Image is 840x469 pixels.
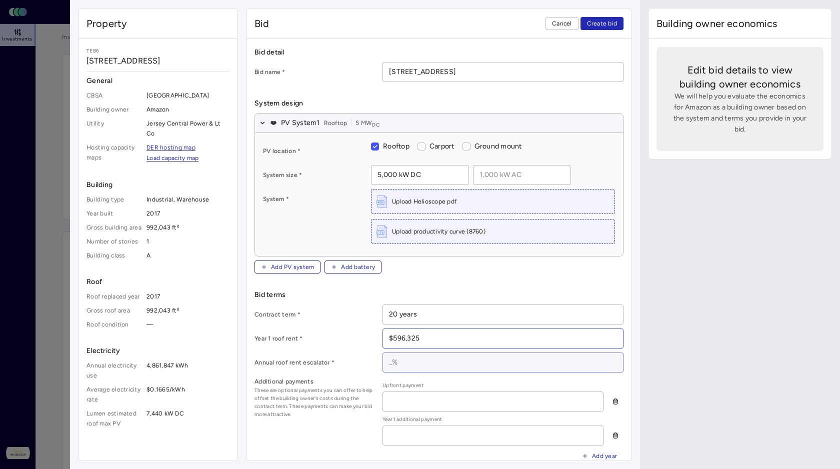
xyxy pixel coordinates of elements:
span: Gross roof area [86,305,142,315]
span: Building owner economics [656,16,777,30]
span: Rooftop [383,142,409,150]
label: Additional payments [254,376,374,386]
span: Bid detail [254,47,623,58]
label: Annual roof rent escalator * [254,357,374,367]
span: — [146,319,229,329]
span: Building type [86,194,142,204]
span: PV System 1 [281,117,320,128]
span: 992,043 ft² [146,305,229,315]
button: Add battery [324,260,381,273]
span: Upfront payment [382,381,603,389]
span: 1 [146,236,229,246]
span: [STREET_ADDRESS] [86,55,229,67]
label: Bid name * [254,67,374,77]
label: System * [263,194,363,204]
a: DER hosting map [146,144,195,151]
img: svg%3e [375,193,388,209]
input: $___ [383,329,623,348]
span: TEB6 [86,47,229,55]
span: Building [86,179,229,190]
span: System design [254,98,623,109]
span: Ground mount [474,142,522,150]
span: Rooftop [324,118,347,128]
span: Bid terms [254,289,623,300]
span: A [146,250,229,260]
span: 4,861,847 kWh [146,360,229,380]
span: Cancel [552,18,572,28]
span: Industrial, Warehouse [146,194,229,204]
span: CBSA [86,90,142,100]
span: Property [86,16,127,30]
img: svg%3e [375,223,388,239]
span: Gross building area [86,222,142,232]
span: $0.1665/kWh [146,384,229,404]
a: Load capacity map [146,155,198,161]
span: Carport [429,142,454,150]
label: System size * [263,170,363,180]
span: Bid [254,16,269,30]
span: Roof replaced year [86,291,142,301]
span: Building owner [86,104,142,114]
span: 7,440 kW DC [146,408,229,428]
label: Year 1 roof rent * [254,333,374,343]
span: Roof condition [86,319,142,329]
span: Lumen estimated roof max PV [86,408,142,428]
span: 992,043 ft² [146,222,229,232]
button: Create bid [580,17,624,30]
span: Electricity [86,345,229,356]
input: _% [383,353,623,372]
span: Year 1 additional payment [382,415,603,423]
button: Add PV system [254,260,320,273]
button: PV System1Rooftop5 MWDC [255,113,623,133]
span: Add PV system [271,262,314,272]
span: Add battery [341,262,375,272]
label: PV location * [263,146,363,156]
input: 1,000 kW AC [473,165,570,184]
span: 2017 [146,291,229,301]
span: Create bid [587,18,617,28]
span: 2017 [146,208,229,218]
span: Jersey Central Power & Lt Co [146,118,229,138]
label: Contract term * [254,309,374,319]
span: 5 MW [355,118,379,128]
span: Average electricity rate [86,384,142,404]
input: 1,000 kW DC [371,165,468,184]
sub: DC [372,121,379,128]
input: __ years [383,305,623,324]
span: Upload Helioscope pdf [392,196,456,206]
span: We will help you evaluate the economics for Amazon as a building owner based on the system and te... [672,91,807,135]
span: Building class [86,250,142,260]
button: Cancel [545,17,578,30]
span: Add year [592,451,617,461]
span: These are optional payments you can offer to help offset the building owner's costs during the co... [254,386,374,418]
span: Year built [86,208,142,218]
span: [GEOGRAPHIC_DATA] [146,90,229,100]
span: Edit bid details to view building owner economics [672,63,807,91]
span: Amazon [146,104,229,114]
span: General [86,75,229,86]
span: Upload productivity curve (8760) [392,226,485,236]
span: Utility [86,118,142,138]
span: Hosting capacity maps [86,142,142,163]
span: Number of stories [86,236,142,246]
span: Roof [86,276,229,287]
button: Add year [575,449,623,462]
span: Annual electricity use [86,360,142,380]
